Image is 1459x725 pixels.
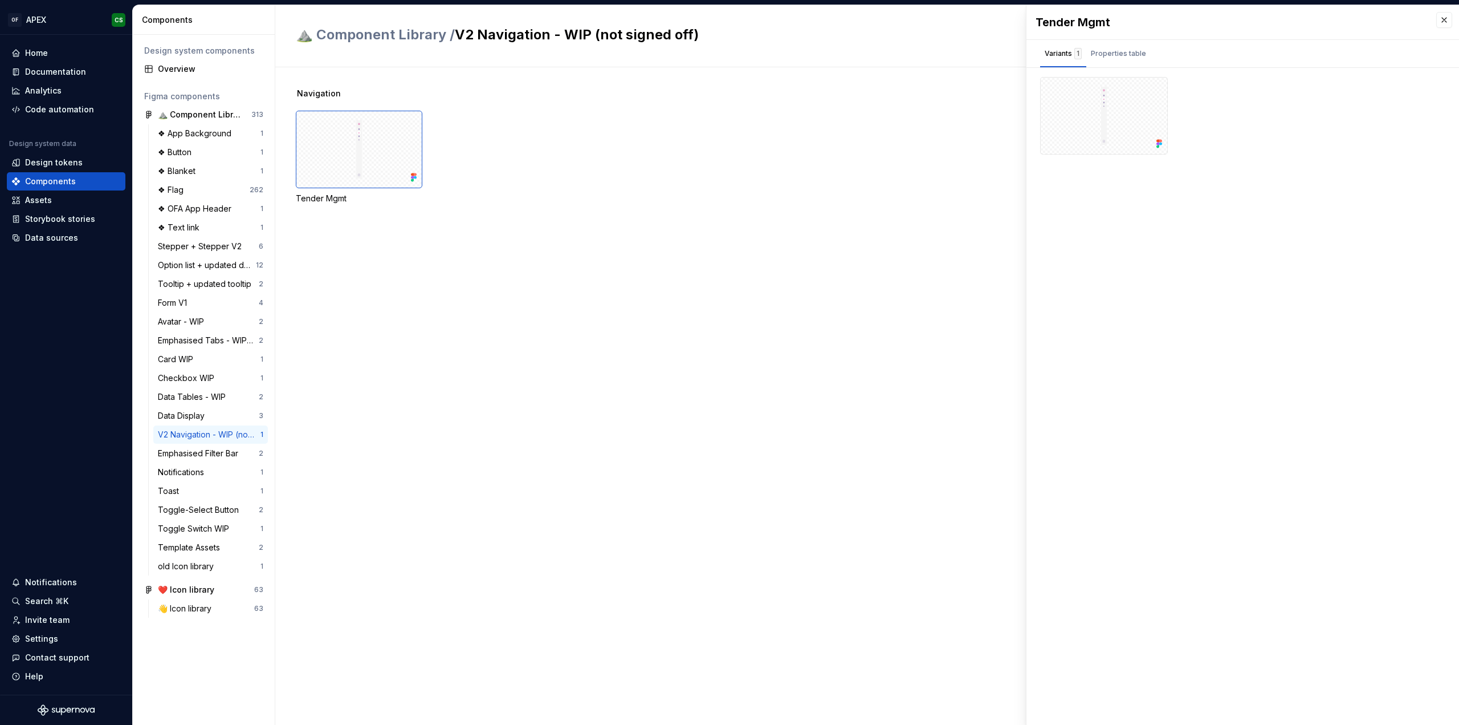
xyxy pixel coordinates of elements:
[259,411,263,420] div: 3
[153,426,268,444] a: V2 Navigation - WIP (not signed off)1
[153,538,268,557] a: Template Assets2
[260,355,263,364] div: 1
[25,633,58,645] div: Settings
[296,26,455,43] span: ⛰️ Component Library /
[7,82,125,100] a: Analytics
[7,210,125,228] a: Storybook stories
[7,667,125,686] button: Help
[26,14,46,26] div: APEX
[153,350,268,368] a: Card WIP1
[158,448,243,459] div: Emphasised Filter Bar
[7,44,125,62] a: Home
[260,468,263,477] div: 1
[260,223,263,232] div: 1
[251,110,263,119] div: 313
[158,391,230,403] div: Data Tables - WIP
[158,504,243,516] div: Toggle-Select Button
[260,524,263,533] div: 1
[153,444,268,463] a: Emphasised Filter Bar2
[25,652,89,663] div: Contact support
[260,148,263,157] div: 1
[158,561,218,572] div: old Icon library
[158,354,198,365] div: Card WIP
[153,313,268,331] a: Avatar - WIP2
[38,704,95,716] svg: Supernova Logo
[153,237,268,256] a: Stepper + Stepper V26
[144,91,263,102] div: Figma components
[25,157,83,168] div: Design tokens
[25,66,86,78] div: Documentation
[140,106,268,124] a: ⛰️ Component Library313
[153,369,268,387] a: Checkbox WIP1
[153,256,268,274] a: Option list + updated dropdown menu12
[158,485,184,497] div: Toast
[158,165,200,177] div: ❖ Blanket
[158,203,236,214] div: ❖ OFA App Header
[7,172,125,191] a: Components
[153,275,268,293] a: Tooltip + updated tooltip2
[260,167,263,176] div: 1
[153,463,268,481] a: Notifications1
[7,63,125,81] a: Documentation
[260,487,263,496] div: 1
[158,147,196,158] div: ❖ Button
[25,195,52,206] div: Assets
[153,143,268,161] a: ❖ Button1
[297,88,341,99] span: Navigation
[158,297,191,309] div: Form V1
[153,181,268,199] a: ❖ Flag262
[158,584,214,596] div: ❤️ Icon library
[158,241,246,252] div: Stepper + Stepper V2
[25,176,76,187] div: Components
[250,185,263,195] div: 262
[260,562,263,571] div: 1
[7,649,125,667] button: Contact support
[25,232,78,244] div: Data sources
[7,573,125,592] button: Notifications
[158,63,263,75] div: Overview
[296,193,422,204] div: Tender Mgmt
[153,501,268,519] a: Toggle-Select Button2
[256,261,263,270] div: 12
[7,229,125,247] a: Data sources
[259,449,263,458] div: 2
[1045,48,1082,59] div: Variants
[153,407,268,425] a: Data Display3
[1036,14,1425,30] div: Tender Mgmt
[158,222,204,233] div: ❖ Text link
[7,191,125,209] a: Assets
[158,372,219,384] div: Checkbox WIP
[9,139,76,148] div: Design system data
[144,45,263,56] div: Design system components
[254,604,263,613] div: 63
[158,542,225,553] div: Template Assets
[153,218,268,237] a: ❖ Text link1
[158,109,243,120] div: ⛰️ Component Library
[25,577,77,588] div: Notifications
[158,603,216,614] div: 👋 Icon library
[7,611,125,629] a: Invite team
[259,392,263,402] div: 2
[158,128,236,139] div: ❖ App Background
[25,47,48,59] div: Home
[260,204,263,213] div: 1
[25,213,95,225] div: Storybook stories
[158,523,234,534] div: Toggle Switch WIP
[158,467,209,478] div: Notifications
[25,104,94,115] div: Code automation
[1091,48,1146,59] div: Properties table
[153,200,268,218] a: ❖ OFA App Header1
[158,410,209,422] div: Data Display
[254,585,263,594] div: 63
[25,596,68,607] div: Search ⌘K
[158,335,259,346] div: Emphasised Tabs - WIP (not signed off)
[259,298,263,307] div: 4
[296,26,1119,44] h2: V2 Navigation - WIP (not signed off)
[153,331,268,350] a: Emphasised Tabs - WIP (not signed off)2
[259,317,263,326] div: 2
[260,430,263,439] div: 1
[153,388,268,406] a: Data Tables - WIP2
[260,374,263,383] div: 1
[153,600,268,618] a: 👋 Icon library63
